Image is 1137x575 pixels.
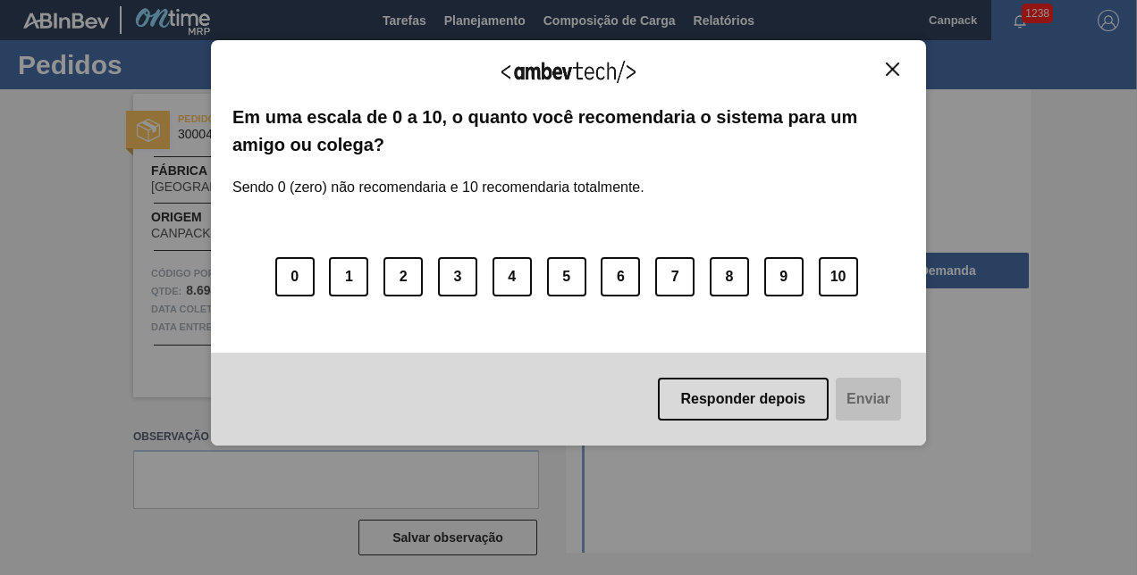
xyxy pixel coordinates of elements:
button: 1 [329,257,368,296]
button: 3 [438,257,477,296]
button: 4 [493,257,532,296]
button: 7 [655,257,695,296]
button: 0 [275,257,315,296]
button: 9 [764,257,804,296]
button: Close [880,62,905,77]
label: Em uma escala de 0 a 10, o quanto você recomendaria o sistema para um amigo ou colega? [232,104,905,158]
img: Logo Ambevtech [501,61,636,83]
button: 2 [383,257,423,296]
button: 10 [819,257,858,296]
label: Sendo 0 (zero) não recomendaria e 10 recomendaria totalmente. [232,158,644,196]
button: 6 [601,257,640,296]
button: 5 [547,257,586,296]
button: 8 [710,257,749,296]
button: Responder depois [658,378,830,421]
img: Close [886,62,899,76]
